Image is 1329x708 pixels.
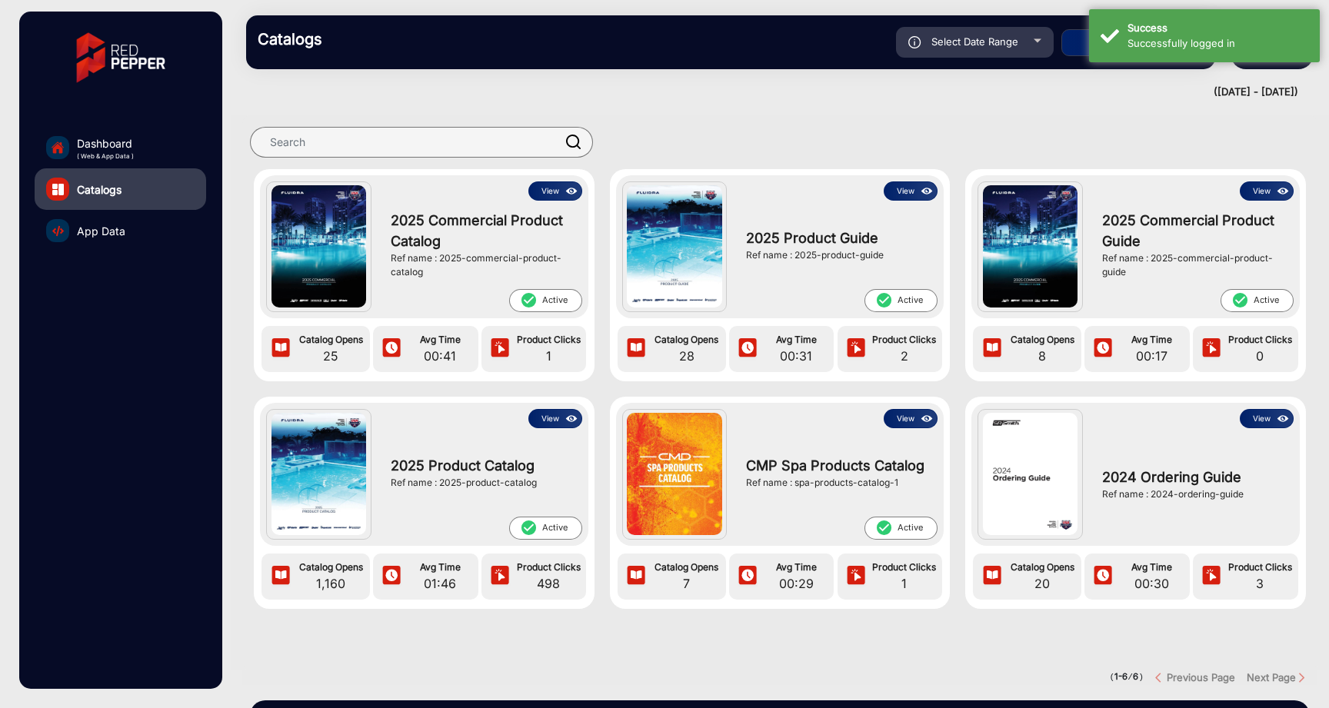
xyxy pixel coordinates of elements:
[1117,333,1186,347] span: Avg Time
[509,289,582,312] span: Active
[77,223,125,239] span: App Data
[1200,337,1223,361] img: icon
[35,210,206,251] a: App Data
[1226,347,1294,365] span: 0
[1102,210,1286,251] span: 2025 Commercial Product Guide
[762,560,831,574] span: Avg Time
[918,183,936,200] img: icon
[651,560,722,574] span: Catalog Opens
[981,337,1004,361] img: icon
[391,210,575,251] span: 2025 Commercial Product Catalog
[1117,574,1186,593] span: 00:30
[1102,487,1286,501] div: Ref name : 2024-ordering-guide
[1008,333,1078,347] span: Catalog Opens
[1167,671,1235,683] strong: Previous Page
[528,181,582,201] button: Viewicon
[1274,411,1292,427] img: icon
[515,574,583,593] span: 498
[295,333,366,347] span: Catalog Opens
[875,291,892,309] mat-icon: check_circle
[269,337,292,361] img: icon
[295,560,366,574] span: Catalog Opens
[844,337,868,361] img: icon
[908,36,921,48] img: icon
[406,333,475,347] span: Avg Time
[1114,671,1127,682] strong: 1-6
[981,565,1004,588] img: icon
[884,409,938,428] button: Viewicon
[563,411,581,427] img: icon
[1008,574,1078,593] span: 20
[515,333,583,347] span: Product Clicks
[746,228,930,248] span: 2025 Product Guide
[651,574,722,593] span: 7
[931,35,1018,48] span: Select Date Range
[1061,29,1184,56] button: Apply
[269,565,292,588] img: icon
[77,181,122,198] span: Catalogs
[1091,565,1114,588] img: icon
[563,183,581,200] img: icon
[625,337,648,361] img: icon
[250,127,593,158] input: Search
[391,455,575,476] span: 2025 Product Catalog
[1226,574,1294,593] span: 3
[1274,183,1292,200] img: icon
[871,574,939,593] span: 1
[762,574,831,593] span: 00:29
[520,291,537,309] mat-icon: check_circle
[918,411,936,427] img: icon
[651,347,722,365] span: 28
[1200,565,1223,588] img: icon
[746,455,930,476] span: CMP Spa Products Catalog
[884,181,938,201] button: Viewicon
[1231,291,1248,309] mat-icon: check_circle
[406,560,475,574] span: Avg Time
[295,347,366,365] span: 25
[488,565,511,588] img: icon
[520,519,537,537] mat-icon: check_circle
[35,168,206,210] a: Catalogs
[736,337,759,361] img: icon
[1008,347,1078,365] span: 8
[1110,670,1144,684] pre: ( / )
[871,333,939,347] span: Product Clicks
[844,565,868,588] img: icon
[1102,251,1286,279] div: Ref name : 2025-commercial-product-guide
[509,517,582,540] span: Active
[651,333,722,347] span: Catalog Opens
[1226,333,1294,347] span: Product Clicks
[1127,21,1308,36] div: Success
[1226,560,1294,574] span: Product Clicks
[77,151,134,161] span: ( Web & App Data )
[625,565,648,588] img: icon
[627,413,723,536] img: CMP Spa Products Catalog
[1133,671,1138,682] strong: 6
[406,574,475,593] span: 01:46
[488,337,511,361] img: icon
[762,347,831,365] span: 00:31
[391,251,575,279] div: Ref name : 2025-commercial-product-catalog
[1221,289,1294,312] span: Active
[864,289,938,312] span: Active
[1247,671,1296,683] strong: Next Page
[1296,672,1307,683] img: Next button
[515,560,583,574] span: Product Clicks
[406,347,475,365] span: 00:41
[528,409,582,428] button: Viewicon
[1117,347,1186,365] span: 00:17
[1127,36,1308,52] div: Successfully logged in
[35,127,206,168] a: Dashboard( Web & App Data )
[515,347,583,365] span: 1
[983,185,1078,308] img: 2025 Commercial Product Guide
[746,476,930,490] div: Ref name : spa-products-catalog-1
[1117,560,1186,574] span: Avg Time
[380,337,403,361] img: icon
[736,565,759,588] img: icon
[258,30,473,48] h3: Catalogs
[231,85,1298,100] div: ([DATE] - [DATE])
[51,141,65,155] img: home
[380,565,403,588] img: icon
[746,248,930,262] div: Ref name : 2025-product-guide
[762,333,831,347] span: Avg Time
